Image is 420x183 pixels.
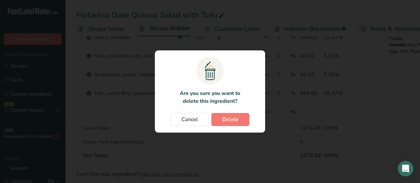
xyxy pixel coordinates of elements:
p: Are you sure you want to delete this ingredient? [176,89,244,105]
button: Delete [211,113,249,126]
span: Cancel [181,116,198,123]
span: Delete [222,116,239,123]
iframe: Intercom live chat [398,161,413,176]
button: Cancel [171,113,209,126]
